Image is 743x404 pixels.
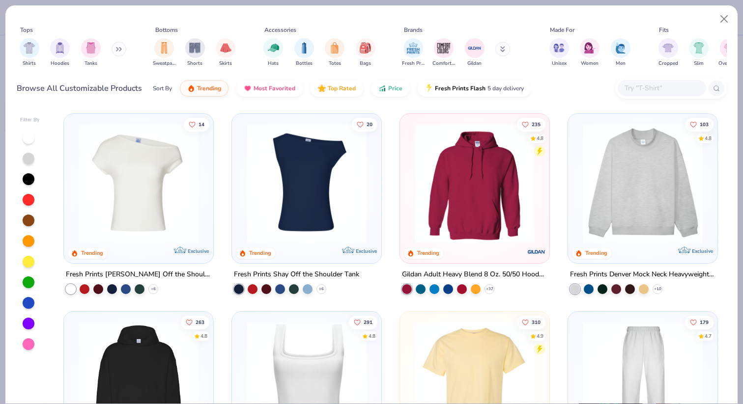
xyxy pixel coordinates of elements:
[254,84,295,92] span: Most Favorited
[17,82,142,94] div: Browse All Customizable Products
[329,60,341,67] span: Totes
[615,42,626,54] img: Men Image
[352,117,377,131] button: Like
[369,332,375,340] div: 4.8
[153,38,175,67] div: filter for Sweatpants
[705,332,712,340] div: 4.7
[388,84,402,92] span: Price
[325,38,344,67] button: filter button
[552,60,567,67] span: Unisex
[328,84,356,92] span: Top Rated
[81,38,101,67] button: filter button
[658,38,678,67] button: filter button
[580,38,600,67] div: filter for Women
[402,38,425,67] button: filter button
[570,269,715,281] div: Fresh Prints Denver Mock Neck Heavyweight Sweatshirt
[402,60,425,67] span: Fresh Prints
[425,84,433,92] img: flash.gif
[311,80,363,97] button: Top Rated
[159,42,170,54] img: Sweatpants Image
[153,84,172,93] div: Sort By
[296,60,313,67] span: Bottles
[51,60,69,67] span: Hoodies
[263,38,283,67] button: filter button
[153,60,175,67] span: Sweatpants
[487,83,524,94] span: 5 day delivery
[578,124,708,243] img: f5d85501-0dbb-4ee4-b115-c08fa3845d83
[81,38,101,67] div: filter for Tanks
[20,26,33,34] div: Tops
[244,84,252,92] img: most_fav.gif
[153,38,175,67] button: filter button
[185,38,205,67] div: filter for Shorts
[185,38,205,67] button: filter button
[537,332,543,340] div: 4.9
[662,42,674,54] img: Cropped Image
[718,38,741,67] button: filter button
[367,122,372,127] span: 20
[404,26,423,34] div: Brands
[532,320,541,324] span: 310
[694,60,704,67] span: Slim
[360,60,371,67] span: Bags
[50,38,70,67] button: filter button
[539,124,669,243] img: a164e800-7022-4571-a324-30c76f641635
[532,122,541,127] span: 235
[715,10,734,28] button: Close
[236,80,303,97] button: Most Favorited
[432,60,455,67] span: Comfort Colors
[689,38,709,67] button: filter button
[24,42,35,54] img: Shirts Image
[197,84,221,92] span: Trending
[700,122,709,127] span: 103
[611,38,630,67] button: filter button
[20,38,39,67] div: filter for Shirts
[685,315,714,329] button: Like
[517,117,545,131] button: Like
[467,41,482,55] img: Gildan Image
[486,286,493,292] span: + 37
[658,60,678,67] span: Cropped
[718,38,741,67] div: filter for Oversized
[432,38,455,67] div: filter for Comfort Colors
[20,116,40,124] div: Filter By
[23,60,36,67] span: Shirts
[319,286,324,292] span: + 6
[685,117,714,131] button: Like
[85,60,97,67] span: Tanks
[184,117,210,131] button: Like
[196,320,205,324] span: 263
[553,42,565,54] img: Unisex Image
[700,320,709,324] span: 179
[329,42,340,54] img: Totes Image
[402,269,547,281] div: Gildan Adult Heavy Blend 8 Oz. 50/50 Hooded Sweatshirt
[356,38,375,67] button: filter button
[264,26,296,34] div: Accessories
[436,41,451,55] img: Comfort Colors Image
[659,26,669,34] div: Fits
[50,38,70,67] div: filter for Hoodies
[318,84,326,92] img: TopRated.gif
[216,38,235,67] button: filter button
[718,60,741,67] span: Oversized
[580,38,600,67] button: filter button
[584,42,596,54] img: Women Image
[181,315,210,329] button: Like
[219,60,232,67] span: Skirts
[406,41,421,55] img: Fresh Prints Image
[20,38,39,67] button: filter button
[581,60,599,67] span: Women
[465,38,485,67] button: filter button
[234,269,359,281] div: Fresh Prints Shay Off the Shoulder Tank
[435,84,486,92] span: Fresh Prints Flash
[268,60,279,67] span: Hats
[263,38,283,67] div: filter for Hats
[432,38,455,67] button: filter button
[86,42,96,54] img: Tanks Image
[299,42,310,54] img: Bottles Image
[360,42,371,54] img: Bags Image
[155,26,178,34] div: Bottoms
[418,80,531,97] button: Fresh Prints Flash5 day delivery
[371,80,410,97] button: Price
[199,122,205,127] span: 14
